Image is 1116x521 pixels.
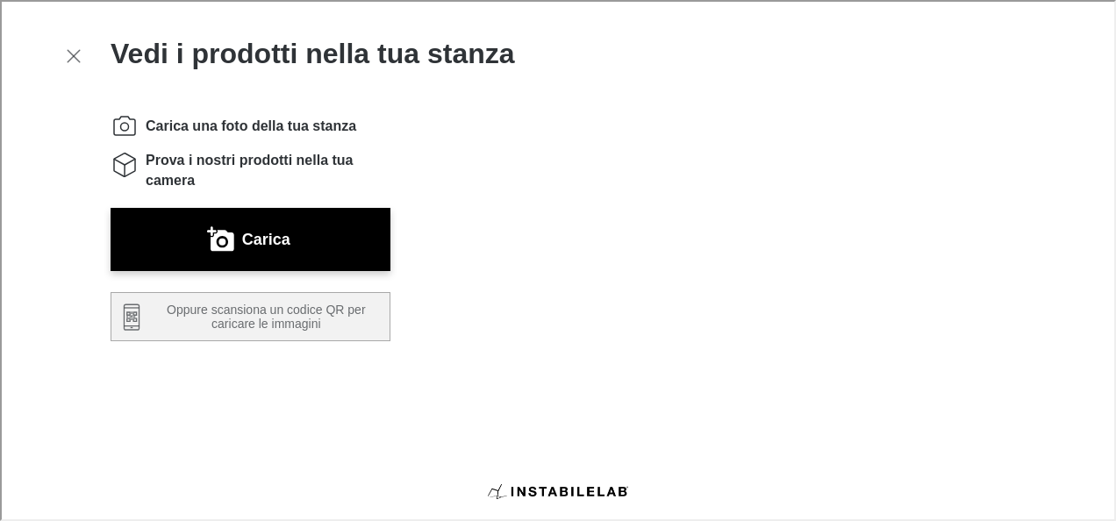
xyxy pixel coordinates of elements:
span: Prova i nostri prodotti nella tua camera [144,149,389,189]
button: Carica una foto della tua stanza [109,206,389,269]
a: Visit Instabilelab homepage [486,471,626,508]
span: Carica una foto della tua stanza [144,115,354,134]
label: Carica [240,224,289,252]
ol: Instructions [109,111,389,189]
button: Scansiona un codice QR per caricare le immagini [109,290,389,339]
